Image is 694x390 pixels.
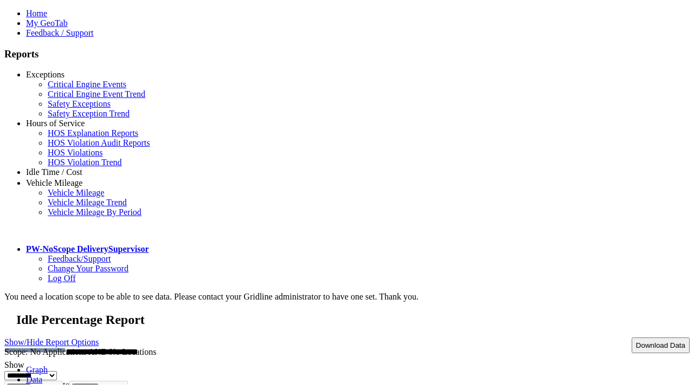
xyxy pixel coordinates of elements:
a: Idle Time / Cost [26,167,82,177]
h3: Reports [4,48,690,60]
a: Log Off [48,274,76,283]
a: Idle Cost [48,177,79,186]
a: Show/Hide Report Options [4,335,99,349]
a: Vehicle Mileage By Period [48,207,142,217]
a: Vehicle Mileage Trend [48,198,127,207]
span: to [63,380,69,389]
button: Download Data [632,337,690,353]
label: Show [4,360,24,369]
a: Safety Exceptions [48,99,111,108]
a: HOS Explanation Reports [48,128,138,138]
a: Feedback/Support [48,254,111,263]
a: HOS Violations [48,148,102,157]
a: PW-NoScope DeliverySupervisor [26,244,149,253]
div: You need a location scope to be able to see data. Please contact your Gridline administrator to h... [4,292,690,302]
a: My GeoTab [26,18,68,28]
a: Home [26,9,47,18]
a: Change Your Password [48,264,128,273]
a: Vehicle Mileage [48,188,104,197]
a: Hours of Service [26,119,85,128]
a: Exceptions [26,70,65,79]
a: HOS Violation Trend [48,158,122,167]
a: Critical Engine Event Trend [48,89,145,99]
span: Scope: No Applications AND No Locations [4,347,156,356]
h2: Idle Percentage Report [16,313,690,327]
a: Safety Exception Trend [48,109,130,118]
a: Critical Engine Events [48,80,126,89]
a: Data [26,375,42,384]
a: Feedback / Support [26,28,93,37]
a: Graph [26,365,48,374]
a: Vehicle Mileage [26,178,82,187]
a: HOS Violation Audit Reports [48,138,150,147]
